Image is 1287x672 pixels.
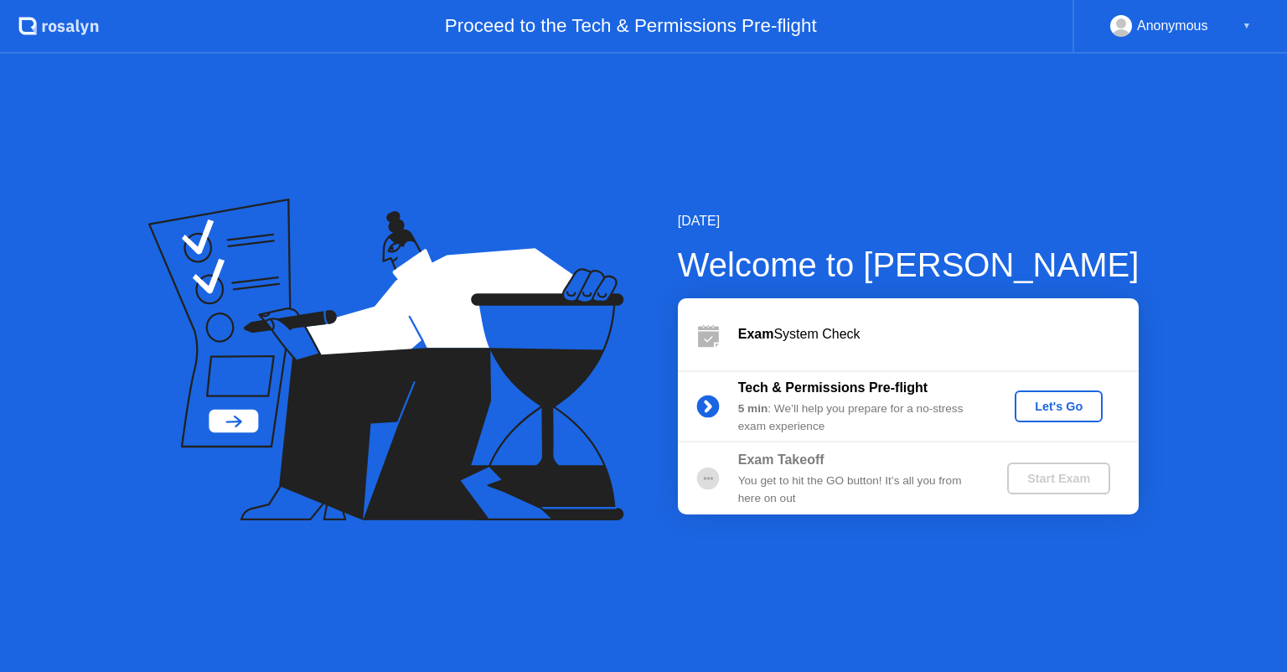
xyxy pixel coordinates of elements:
[738,401,979,435] div: : We’ll help you prepare for a no-stress exam experience
[738,324,1139,344] div: System Check
[738,402,768,415] b: 5 min
[678,240,1140,290] div: Welcome to [PERSON_NAME]
[1015,390,1103,422] button: Let's Go
[1137,15,1208,37] div: Anonymous
[1014,472,1104,485] div: Start Exam
[738,473,979,507] div: You get to hit the GO button! It’s all you from here on out
[738,452,824,467] b: Exam Takeoff
[678,211,1140,231] div: [DATE]
[1021,400,1096,413] div: Let's Go
[738,327,774,341] b: Exam
[1243,15,1251,37] div: ▼
[1007,463,1110,494] button: Start Exam
[738,380,928,395] b: Tech & Permissions Pre-flight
